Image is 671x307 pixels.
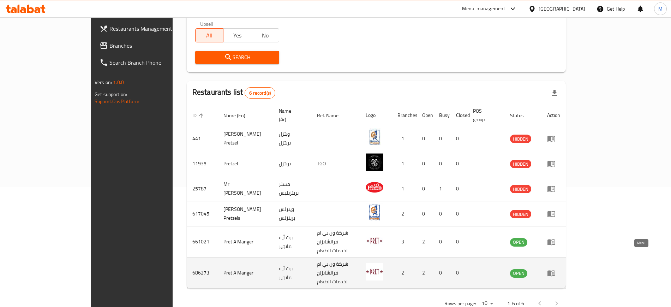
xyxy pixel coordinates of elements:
button: Search [195,51,280,64]
td: 2 [417,258,433,289]
td: 0 [433,201,450,226]
span: POS group [473,107,496,124]
td: ويتزلس بريتزلس [273,201,311,226]
div: Menu [547,184,560,193]
td: 0 [417,126,433,151]
td: [PERSON_NAME] Pretzels [218,201,274,226]
span: Name (Ar) [279,107,302,124]
div: Export file [546,84,563,101]
td: 0 [433,126,450,151]
a: Restaurants Management [94,20,203,37]
span: Ref. Name [317,111,348,120]
td: [PERSON_NAME] Pretzel [218,126,274,151]
th: Closed [450,105,467,126]
span: OPEN [510,238,527,246]
div: Total records count [245,87,275,99]
td: 0 [450,258,467,289]
td: بريتزل [273,151,311,176]
td: 2 [417,226,433,258]
span: Status [510,111,533,120]
td: 0 [417,201,433,226]
div: Menu [547,238,560,246]
td: مستر بريتزيليس [273,176,311,201]
span: M [658,5,663,13]
a: Search Branch Phone [94,54,203,71]
td: 0 [433,258,450,289]
td: Pret A Manger [218,226,274,258]
span: Restaurants Management [109,24,197,33]
td: برت أيه مانجير [273,258,311,289]
th: Logo [360,105,392,126]
td: 1 [392,126,417,151]
td: 0 [417,151,433,176]
img: Pret A Manger [366,232,383,249]
span: HIDDEN [510,135,531,143]
td: 0 [433,151,450,176]
td: 0 [433,226,450,258]
div: Menu-management [462,5,505,13]
span: OPEN [510,269,527,277]
td: برت أيه مانجير [273,226,311,258]
td: 2 [392,258,417,289]
a: Branches [94,37,203,54]
td: 0 [450,201,467,226]
div: [GEOGRAPHIC_DATA] [539,5,585,13]
td: شركة ون بي ام فرانشايزنج لخدمات الطعام [311,226,360,258]
span: Yes [226,30,248,41]
td: 0 [450,176,467,201]
span: Get support on: [95,90,127,99]
button: No [251,28,279,42]
td: 1 [392,151,417,176]
span: Branches [109,41,197,50]
label: Upsell [200,21,213,26]
span: ID [192,111,206,120]
span: HIDDEN [510,185,531,193]
h2: Restaurants list [192,87,275,99]
img: Wetzel Pretzel [366,128,383,146]
span: Version: [95,78,112,87]
td: 0 [417,176,433,201]
td: Pretzel [218,151,274,176]
td: Mr [PERSON_NAME] [218,176,274,201]
div: HIDDEN [510,135,531,143]
div: Menu [547,159,560,168]
span: 6 record(s) [245,90,275,96]
span: Name (En) [223,111,254,120]
td: 3 [392,226,417,258]
td: 1 [392,176,417,201]
a: Support.OpsPlatform [95,97,139,106]
span: Search [201,53,274,62]
table: enhanced table [187,105,566,289]
span: 1.0.0 [113,78,124,87]
td: 0 [450,226,467,258]
th: Busy [433,105,450,126]
img: Pretzel [366,153,383,171]
span: All [198,30,221,41]
img: Mr Pretzels [366,178,383,196]
td: Pret A Manger [218,258,274,289]
td: 0 [450,151,467,176]
span: No [254,30,276,41]
td: شركة ون بي ام فرانشايزنج لخدمات الطعام [311,258,360,289]
button: Yes [223,28,251,42]
th: Action [541,105,566,126]
td: 2 [392,201,417,226]
td: 1 [433,176,450,201]
th: Open [417,105,433,126]
div: Menu [547,134,560,143]
img: Pret A Manger [366,263,383,281]
span: Search Branch Phone [109,58,197,67]
td: ويتزل بريتزل [273,126,311,151]
td: TGO [311,151,360,176]
img: Wetzel's Pretzels [366,203,383,221]
span: HIDDEN [510,160,531,168]
span: HIDDEN [510,210,531,218]
th: Branches [392,105,417,126]
div: Menu [547,209,560,218]
button: All [195,28,223,42]
td: 0 [450,126,467,151]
